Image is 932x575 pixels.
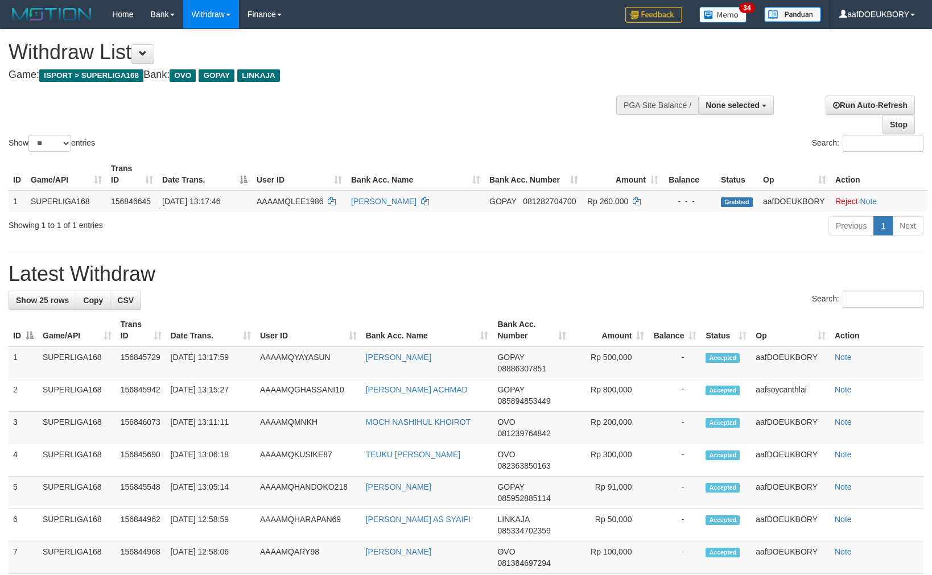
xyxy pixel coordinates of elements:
[835,515,852,524] a: Note
[166,541,255,574] td: [DATE] 12:58:06
[649,314,701,346] th: Balance: activate to sort column ascending
[497,450,515,459] span: OVO
[9,6,95,23] img: MOTION_logo.png
[860,197,877,206] a: Note
[166,379,255,412] td: [DATE] 13:15:27
[9,379,38,412] td: 2
[485,158,583,191] th: Bank Acc. Number: activate to sort column ascending
[16,296,69,305] span: Show 25 rows
[649,541,701,574] td: -
[751,541,830,574] td: aafDOEUKBORY
[166,346,255,379] td: [DATE] 13:17:59
[366,353,431,362] a: [PERSON_NAME]
[116,541,166,574] td: 156844968
[255,444,361,477] td: AAAAMQKUSIKE87
[166,412,255,444] td: [DATE] 13:11:11
[587,197,628,206] span: Rp 260.000
[751,314,830,346] th: Op: activate to sort column ascending
[706,515,740,525] span: Accepted
[117,296,134,305] span: CSV
[9,444,38,477] td: 4
[257,197,324,206] span: AAAAMQLEE1986
[721,197,753,207] span: Grabbed
[116,379,166,412] td: 156845942
[366,482,431,491] a: [PERSON_NAME]
[751,346,830,379] td: aafDOEUKBORY
[162,197,220,206] span: [DATE] 13:17:46
[38,346,116,379] td: SUPERLIGA168
[739,3,754,13] span: 34
[106,158,158,191] th: Trans ID: activate to sort column ascending
[843,135,923,152] input: Search:
[116,314,166,346] th: Trans ID: activate to sort column ascending
[497,526,550,535] span: Copy 085334702359 to clipboard
[812,291,923,308] label: Search:
[26,191,106,212] td: SUPERLIGA168
[366,385,468,394] a: [PERSON_NAME] ACHMAD
[892,216,923,235] a: Next
[826,96,915,115] a: Run Auto-Refresh
[9,509,38,541] td: 6
[698,96,774,115] button: None selected
[497,547,515,556] span: OVO
[751,444,830,477] td: aafDOEUKBORY
[828,216,874,235] a: Previous
[835,547,852,556] a: Note
[255,379,361,412] td: AAAAMQGHASSANI10
[38,444,116,477] td: SUPERLIGA168
[255,314,361,346] th: User ID: activate to sort column ascending
[706,353,740,363] span: Accepted
[39,69,143,82] span: ISPORT > SUPERLIGA168
[497,353,524,362] span: GOPAY
[38,412,116,444] td: SUPERLIGA168
[361,314,493,346] th: Bank Acc. Name: activate to sort column ascending
[9,263,923,286] h1: Latest Withdraw
[571,541,649,574] td: Rp 100,000
[873,216,893,235] a: 1
[758,191,831,212] td: aafDOEUKBORY
[758,158,831,191] th: Op: activate to sort column ascending
[166,477,255,509] td: [DATE] 13:05:14
[116,444,166,477] td: 156845690
[38,541,116,574] td: SUPERLIGA168
[843,291,923,308] input: Search:
[38,379,116,412] td: SUPERLIGA168
[38,477,116,509] td: SUPERLIGA168
[583,158,663,191] th: Amount: activate to sort column ascending
[347,158,485,191] th: Bank Acc. Name: activate to sort column ascending
[716,158,758,191] th: Status
[111,197,151,206] span: 156846645
[497,461,550,470] span: Copy 082363850163 to clipboard
[497,385,524,394] span: GOPAY
[497,396,550,406] span: Copy 085894853449 to clipboard
[366,515,471,524] a: [PERSON_NAME] AS SYAIFI
[9,477,38,509] td: 5
[166,444,255,477] td: [DATE] 13:06:18
[701,314,751,346] th: Status: activate to sort column ascending
[649,444,701,477] td: -
[110,291,141,310] a: CSV
[489,197,516,206] span: GOPAY
[835,482,852,491] a: Note
[706,101,760,110] span: None selected
[625,7,682,23] img: Feedback.jpg
[255,346,361,379] td: AAAAMQYAYASUN
[667,196,712,207] div: - - -
[170,69,196,82] span: OVO
[28,135,71,152] select: Showentries
[9,41,610,64] h1: Withdraw List
[166,509,255,541] td: [DATE] 12:58:59
[616,96,698,115] div: PGA Site Balance /
[835,450,852,459] a: Note
[255,509,361,541] td: AAAAMQHARAPAN69
[649,346,701,379] td: -
[571,314,649,346] th: Amount: activate to sort column ascending
[9,69,610,81] h4: Game: Bank:
[706,418,740,428] span: Accepted
[571,379,649,412] td: Rp 800,000
[571,444,649,477] td: Rp 300,000
[706,548,740,557] span: Accepted
[255,477,361,509] td: AAAAMQHANDOKO218
[835,417,852,427] a: Note
[649,379,701,412] td: -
